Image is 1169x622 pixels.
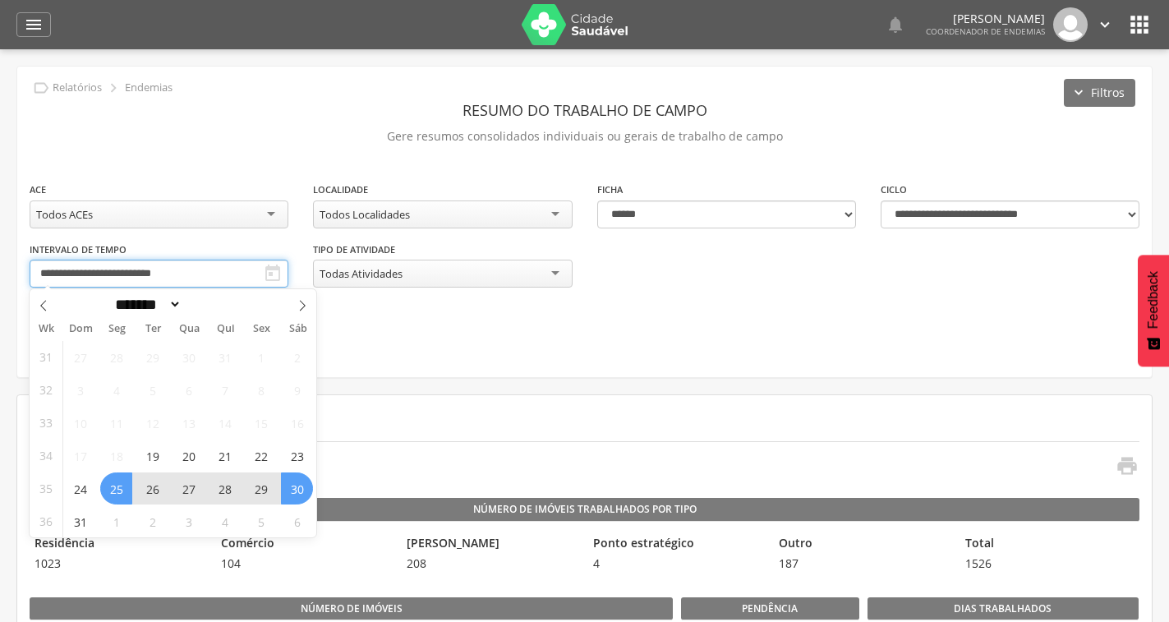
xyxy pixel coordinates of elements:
span: Dom [62,324,99,334]
i:  [104,79,122,97]
div: Todos Localidades [320,207,410,222]
span: Wk [30,317,62,340]
span: Agosto 4, 2025 [100,374,132,406]
p: Gere resumos consolidados individuais ou gerais de trabalho de campo [30,125,1139,148]
span: Qui [208,324,244,334]
span: Agosto 10, 2025 [64,407,96,439]
span: Setembro 6, 2025 [281,505,313,537]
span: Agosto 19, 2025 [136,440,168,472]
span: 1526 [960,555,1139,572]
span: Coordenador de Endemias [926,25,1045,37]
span: Setembro 3, 2025 [173,505,205,537]
label: Tipo de Atividade [313,243,395,256]
a:  [1106,454,1139,481]
label: Localidade [313,183,368,196]
legend: [PERSON_NAME] [402,535,580,554]
legend: Número de imóveis [30,597,673,620]
legend: Dias Trabalhados [868,597,1139,620]
span: Agosto 17, 2025 [64,440,96,472]
span: Feedback [1146,271,1161,329]
span: 1023 [30,555,208,572]
legend: Total [960,535,1139,554]
span: Agosto 16, 2025 [281,407,313,439]
div: Todas Atividades [320,266,403,281]
span: Agosto 30, 2025 [281,472,313,505]
span: Agosto 20, 2025 [173,440,205,472]
header: Resumo do Trabalho de Campo [30,95,1139,125]
legend: Pendência [681,597,859,620]
p: [PERSON_NAME] [926,13,1045,25]
span: 31 [39,341,53,373]
span: Agosto 24, 2025 [64,472,96,505]
span: 32 [39,374,53,406]
i:  [1126,12,1153,38]
label: Ciclo [881,183,907,196]
i:  [32,79,50,97]
span: Agosto 29, 2025 [245,472,277,505]
span: Agosto 6, 2025 [173,374,205,406]
i:  [886,15,905,35]
span: Qua [171,324,207,334]
i:  [1096,16,1114,34]
input: Year [182,296,236,313]
i:  [24,15,44,35]
legend: Comércio [216,535,394,554]
label: ACE [30,183,46,196]
span: Setembro 4, 2025 [209,505,241,537]
span: Sáb [280,324,316,334]
a:  [16,12,51,37]
a:  [1096,7,1114,42]
span: 34 [39,440,53,472]
span: Agosto 9, 2025 [281,374,313,406]
span: Julho 29, 2025 [136,341,168,373]
p: Relatórios [53,81,102,94]
p: Endemias [125,81,173,94]
span: 4 [588,555,766,572]
label: Ficha [597,183,623,196]
span: Julho 27, 2025 [64,341,96,373]
span: Julho 30, 2025 [173,341,205,373]
span: Agosto 3, 2025 [64,374,96,406]
span: Sex [244,324,280,334]
span: Setembro 1, 2025 [100,505,132,537]
legend: Número de Imóveis Trabalhados por Tipo [30,498,1139,521]
span: Julho 28, 2025 [100,341,132,373]
select: Month [110,296,182,313]
span: 208 [402,555,580,572]
span: Ter [135,324,171,334]
span: Agosto 21, 2025 [209,440,241,472]
span: Agosto 8, 2025 [245,374,277,406]
button: Filtros [1064,79,1135,107]
i:  [263,264,283,283]
span: Agosto 13, 2025 [173,407,205,439]
span: Agosto 7, 2025 [209,374,241,406]
span: 33 [39,407,53,439]
span: Agosto 22, 2025 [245,440,277,472]
i:  [1116,454,1139,477]
span: Agosto 5, 2025 [136,374,168,406]
span: Agosto 15, 2025 [245,407,277,439]
button: Feedback - Mostrar pesquisa [1138,255,1169,366]
span: Agosto 18, 2025 [100,440,132,472]
span: 35 [39,472,53,505]
span: Seg [99,324,135,334]
span: Agosto 1, 2025 [245,341,277,373]
span: Agosto 31, 2025 [64,505,96,537]
legend: Outro [774,535,952,554]
label: Intervalo de Tempo [30,243,127,256]
span: Agosto 12, 2025 [136,407,168,439]
a:  [886,7,905,42]
span: 104 [216,555,394,572]
span: Setembro 2, 2025 [136,505,168,537]
span: Setembro 5, 2025 [245,505,277,537]
legend: Ponto estratégico [588,535,766,554]
span: Agosto 26, 2025 [136,472,168,505]
span: Agosto 23, 2025 [281,440,313,472]
span: Agosto 2, 2025 [281,341,313,373]
span: 187 [774,555,952,572]
span: Julho 31, 2025 [209,341,241,373]
span: Agosto 11, 2025 [100,407,132,439]
span: 36 [39,505,53,537]
span: Agosto 28, 2025 [209,472,241,505]
span: Agosto 25, 2025 [100,472,132,505]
